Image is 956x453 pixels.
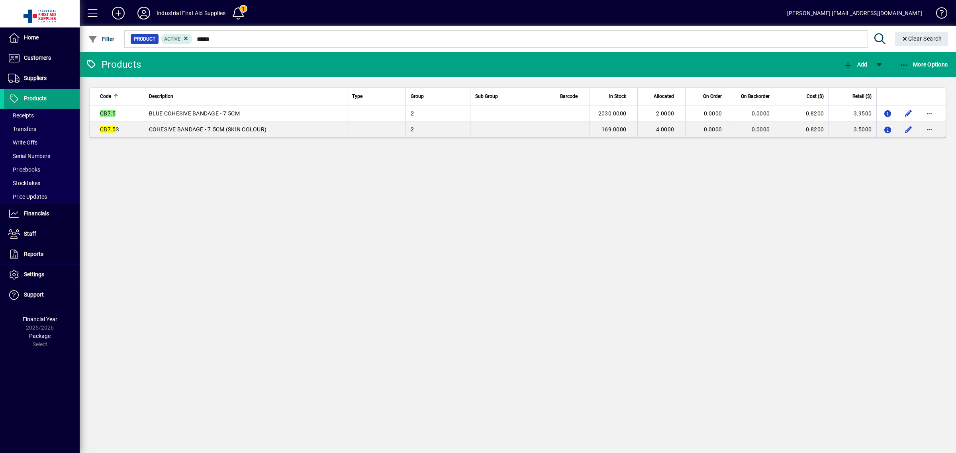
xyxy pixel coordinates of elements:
span: Serial Numbers [8,153,50,159]
div: Group [411,92,465,101]
span: Allocated [654,92,674,101]
span: Home [24,34,39,41]
span: Add [843,61,867,68]
span: 4.0000 [656,126,674,133]
span: 2 [411,110,414,117]
a: Pricebooks [4,163,80,176]
span: 169.0000 [601,126,626,133]
span: Sub Group [475,92,498,101]
a: Price Updates [4,190,80,203]
a: Receipts [4,109,80,122]
span: Type [352,92,362,101]
div: Code [100,92,119,101]
span: Write Offs [8,139,37,146]
span: Staff [24,230,36,237]
span: Package [29,333,51,339]
span: Financial Year [23,316,57,322]
div: Products [86,58,141,71]
span: 2 [411,126,414,133]
mat-chip: Activation Status: Active [161,34,193,44]
span: On Backorder [741,92,770,101]
span: Support [24,291,44,298]
span: In Stock [609,92,626,101]
span: 0.0000 [752,110,770,117]
span: Stocktakes [8,180,40,186]
span: Products [24,95,47,102]
a: Transfers [4,122,80,136]
span: Cost ($) [807,92,824,101]
span: Barcode [560,92,578,101]
span: More Options [899,61,948,68]
a: Reports [4,244,80,264]
span: Filter [88,36,115,42]
span: 2.0000 [656,110,674,117]
span: 0.0000 [704,110,722,117]
span: BLUE COHESIVE BANDAGE - 7.5CM [149,110,240,117]
a: Settings [4,265,80,285]
span: Price Updates [8,193,47,200]
span: 2030.0000 [598,110,626,117]
span: Active [164,36,180,42]
div: Description [149,92,343,101]
div: Barcode [560,92,585,101]
button: Edit [902,123,915,136]
span: Reports [24,251,43,257]
a: Serial Numbers [4,149,80,163]
td: 3.5000 [829,121,876,137]
span: Transfers [8,126,36,132]
button: More options [923,123,936,136]
span: COHESIVE BANDAGE - 7.5CM (SKIN COLOUR) [149,126,267,133]
button: Filter [86,32,117,46]
button: Add [841,57,869,72]
td: 0.8200 [781,121,829,137]
a: Suppliers [4,68,80,88]
div: Sub Group [475,92,550,101]
a: Financials [4,204,80,224]
span: Customers [24,55,51,61]
span: On Order [703,92,722,101]
span: Code [100,92,111,101]
div: Type [352,92,401,101]
em: CB7.5 [100,110,116,117]
a: Customers [4,48,80,68]
button: More options [923,107,936,120]
span: Pricebooks [8,166,40,173]
a: Write Offs [4,136,80,149]
button: Profile [131,6,157,20]
td: 0.8200 [781,105,829,121]
span: Product [134,35,155,43]
span: Settings [24,271,44,277]
div: [PERSON_NAME] [EMAIL_ADDRESS][DOMAIN_NAME] [787,7,922,20]
td: 3.9500 [829,105,876,121]
span: Clear Search [901,35,942,42]
button: Edit [902,107,915,120]
span: Financials [24,210,49,217]
a: Stocktakes [4,176,80,190]
span: Description [149,92,173,101]
span: 0.0000 [752,126,770,133]
a: Home [4,28,80,48]
a: Knowledge Base [930,2,946,27]
span: 0.0000 [704,126,722,133]
span: Retail ($) [852,92,872,101]
div: On Backorder [738,92,777,101]
button: Add [106,6,131,20]
div: On Order [690,92,729,101]
span: Suppliers [24,75,47,81]
span: Receipts [8,112,34,119]
span: S [100,126,119,133]
a: Support [4,285,80,305]
div: In Stock [595,92,633,101]
em: CB7.5 [100,126,116,133]
a: Staff [4,224,80,244]
button: More Options [897,57,950,72]
span: Group [411,92,424,101]
div: Industrial First Aid Supplies [157,7,225,20]
button: Clear [895,32,948,46]
div: Allocated [643,92,681,101]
